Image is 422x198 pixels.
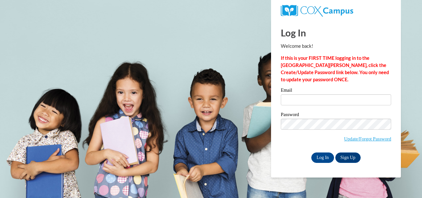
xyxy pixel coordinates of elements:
h1: Log In [281,26,391,39]
a: COX Campus [281,7,353,13]
img: COX Campus [281,5,353,17]
label: Email [281,88,391,94]
label: Password [281,112,391,119]
input: Log In [311,152,334,163]
a: Sign Up [335,152,361,163]
a: Update/Forgot Password [344,136,391,141]
p: Welcome back! [281,43,391,50]
strong: If this is your FIRST TIME logging in to the [GEOGRAPHIC_DATA][PERSON_NAME], click the Create/Upd... [281,55,389,82]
